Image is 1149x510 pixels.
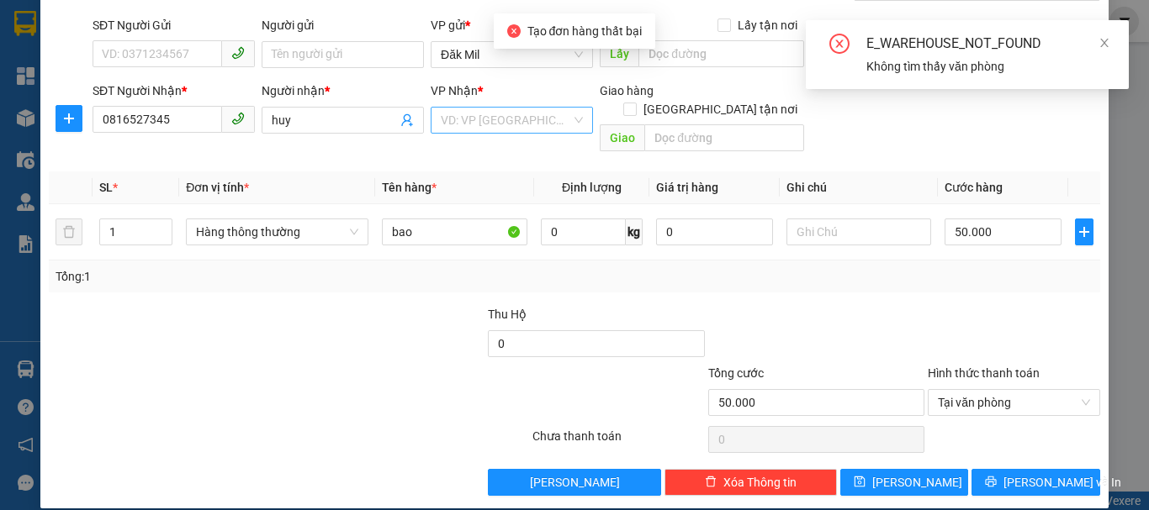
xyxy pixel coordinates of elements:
[507,24,521,38] span: close-circle
[945,181,1003,194] span: Cước hàng
[600,84,654,97] span: Giao hàng
[829,34,850,57] span: close-circle
[531,427,707,456] div: Chưa thanh toán
[56,218,82,245] button: delete
[109,16,150,34] span: Nhận:
[872,473,962,492] span: [PERSON_NAME]
[382,181,437,194] span: Tên hàng
[866,57,1109,76] div: Không tìm thấy văn phòng
[1003,473,1121,492] span: [PERSON_NAME] và In
[56,267,445,286] div: Tổng: 1
[600,40,638,67] span: Lấy
[866,34,1109,54] div: E_WAREHOUSE_NOT_FOUND
[530,473,620,492] span: [PERSON_NAME]
[637,100,804,118] span: [GEOGRAPHIC_DATA] tận nơi
[854,476,866,489] span: save
[928,366,1040,380] label: Hình thức thanh toán
[56,105,82,132] button: plus
[644,124,804,151] input: Dọc đường
[14,16,40,34] span: Gửi:
[780,171,939,204] th: Ghi chú
[1099,37,1110,49] span: close
[656,181,718,194] span: Giá trị hàng
[231,112,245,125] span: phone
[99,181,113,194] span: SL
[14,14,98,55] div: Đăk Mil
[638,40,804,67] input: Dọc đường
[626,218,643,245] span: kg
[600,124,644,151] span: Giao
[93,16,255,34] div: SĐT Người Gửi
[1076,225,1093,239] span: plus
[109,95,280,118] div: 0924239924
[186,181,249,194] span: Đơn vị tính
[109,75,280,95] div: phát
[723,473,797,492] span: Xóa Thông tin
[93,81,255,100] div: SĐT Người Nhận
[562,181,622,194] span: Định lượng
[786,218,932,245] input: Ghi Chú
[431,84,478,97] span: VP Nhận
[262,16,424,34] div: Người gửi
[938,390,1090,415] span: Tại văn phòng
[262,81,424,100] div: Người nhận
[488,308,527,321] span: Thu Hộ
[705,476,717,489] span: delete
[656,218,772,245] input: 0
[972,469,1100,496] button: printer[PERSON_NAME] và In
[527,24,643,38] span: Tạo đơn hàng thất bại
[196,219,358,244] span: Hàng thông thường
[731,16,804,34] span: Lấy tận nơi
[382,218,527,245] input: VD: Bàn, Ghế
[665,469,837,496] button: deleteXóa Thông tin
[56,112,82,125] span: plus
[231,46,245,60] span: phone
[1075,218,1094,245] button: plus
[431,16,593,34] div: VP gửi
[840,469,969,496] button: save[PERSON_NAME]
[441,42,583,67] span: Đăk Mil
[400,113,414,127] span: user-add
[985,476,997,489] span: printer
[109,14,280,75] div: Dãy 4-B15 bến xe [GEOGRAPHIC_DATA]
[708,366,764,380] span: Tổng cước
[488,469,660,496] button: [PERSON_NAME]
